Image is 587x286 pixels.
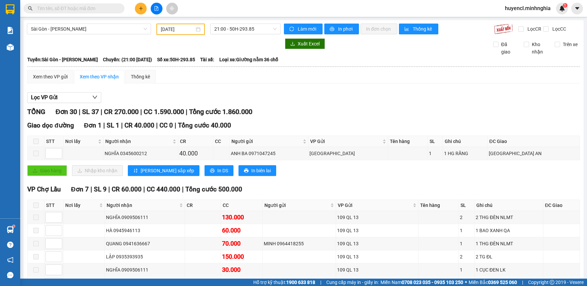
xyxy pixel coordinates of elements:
span: | [103,121,105,129]
span: Nơi lấy [65,202,98,209]
button: downloadXuất Excel [285,38,325,49]
button: uploadGiao hàng [27,165,67,176]
div: Xem theo VP gửi [33,73,68,80]
div: 40.000 [179,149,212,158]
div: MINH 0964418255 [264,240,334,247]
span: Hỗ trợ kỹ thuật: [253,279,315,286]
span: | [182,185,184,193]
button: In đơn chọn [361,24,397,34]
span: notification [7,257,13,263]
div: 1 [460,240,473,247]
div: 109 QL 13 [337,227,417,234]
button: sort-ascending[PERSON_NAME] sắp xếp [128,165,199,176]
span: question-circle [7,242,13,248]
span: Số xe: 50H-293.85 [157,56,195,63]
th: ĐC Giao [543,200,580,211]
th: ĐC Giao [488,136,580,147]
span: Tổng cước 40.000 [178,121,231,129]
div: 70.000 [222,239,261,248]
button: caret-down [571,3,583,14]
span: Người gửi [264,202,329,209]
div: 1 BAO XANH QA [476,227,542,234]
span: In DS [217,167,228,174]
div: ANH BA 0971047245 [231,150,307,157]
span: Xuất Excel [298,40,320,47]
span: Người nhận [107,202,178,209]
button: Lọc VP Gửi [27,92,101,103]
span: | [140,108,142,116]
span: search [28,6,33,11]
div: HÀ 0945946113 [106,227,184,234]
td: 109 QL 13 [336,224,418,237]
div: 109 QL 13 [337,214,417,221]
div: 109 QL 13 [337,253,417,260]
span: SL 9 [94,185,107,193]
span: Đơn 1 [84,121,102,129]
th: SL [459,200,475,211]
button: printerIn biên lai [239,165,276,176]
span: | [90,185,92,193]
div: 1 [460,266,473,274]
span: file-add [154,6,159,11]
span: [PERSON_NAME] sắp xếp [141,167,194,174]
span: CC 0 [159,121,173,129]
span: | [108,185,110,193]
img: warehouse-icon [7,226,14,233]
div: Xem theo VP nhận [80,73,119,80]
span: message [7,272,13,278]
div: 130.000 [222,213,261,222]
div: 1 THG ĐÈN NLMT [476,240,542,247]
sup: 1 [13,225,15,227]
div: Thống kê [131,73,150,80]
th: STT [44,136,64,147]
th: SL [428,136,443,147]
th: Tên hàng [388,136,428,147]
span: | [156,121,158,129]
span: | [186,108,187,116]
th: Tên hàng [418,200,459,211]
b: Tuyến: Sài Gòn - [PERSON_NAME] [27,57,98,62]
span: Tổng cước 1.860.000 [189,108,252,116]
div: 1 CỤC ĐEN LK [476,266,542,274]
strong: 0708 023 035 - 0935 103 250 [402,280,463,285]
span: VP Gửi [310,138,381,145]
td: Sài Gòn [308,147,389,160]
span: VP Gửi [338,202,411,209]
span: Đã giao [499,41,519,56]
th: CR [185,200,221,211]
button: aim [166,3,178,14]
span: | [101,108,102,116]
div: LẬP 0935393935 [106,253,184,260]
div: NGHĨA 0345600212 [105,150,177,157]
span: printer [330,27,335,32]
button: plus [135,3,147,14]
span: Đơn 30 [56,108,77,116]
span: Miền Bắc [469,279,517,286]
div: QUANG 0941636667 [106,240,184,247]
span: | [143,185,145,193]
span: | [175,121,176,129]
img: logo-vxr [6,4,14,14]
div: 2 THG ĐÈN NLMT [476,214,542,221]
span: Chuyến: (21:00 [DATE]) [103,56,152,63]
img: solution-icon [7,27,14,34]
span: | [522,279,523,286]
span: caret-down [574,5,580,11]
img: 9k= [494,24,513,34]
span: Loại xe: Giường nằm 36 chỗ [219,56,278,63]
img: warehouse-icon [7,44,14,51]
span: Lọc CC [550,25,567,33]
span: plus [139,6,143,11]
span: SL 1 [107,121,119,129]
div: 2 [460,214,473,221]
span: CC 440.000 [147,185,180,193]
div: 1 HG RĂNG [444,150,486,157]
div: 1 [460,227,473,234]
button: printerIn DS [205,165,233,176]
th: Ghi chú [443,136,488,147]
div: 2 [460,253,473,260]
td: 109 QL 13 [336,250,418,263]
span: bar-chart [404,27,410,32]
th: CC [213,136,230,147]
span: Miền Nam [380,279,463,286]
